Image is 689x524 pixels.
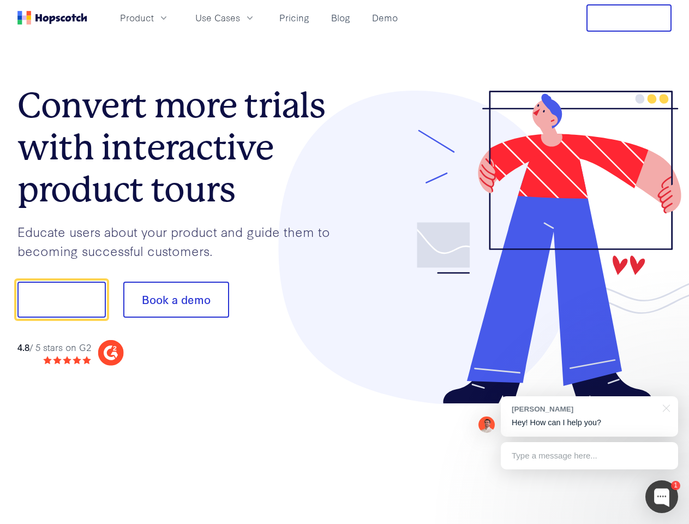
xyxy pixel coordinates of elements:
p: Educate users about your product and guide them to becoming successful customers. [17,222,345,260]
div: 1 [671,481,680,490]
a: Home [17,11,87,25]
span: Product [120,11,154,25]
a: Blog [327,9,355,27]
button: Show me! [17,282,106,318]
button: Product [113,9,176,27]
div: Type a message here... [501,442,678,469]
p: Hey! How can I help you? [512,417,667,428]
strong: 4.8 [17,341,29,353]
button: Use Cases [189,9,262,27]
h1: Convert more trials with interactive product tours [17,85,345,210]
a: Pricing [275,9,314,27]
span: Use Cases [195,11,240,25]
a: Demo [368,9,402,27]
div: [PERSON_NAME] [512,404,656,414]
div: / 5 stars on G2 [17,341,91,354]
button: Free Trial [586,4,672,32]
img: Mark Spera [478,416,495,433]
button: Book a demo [123,282,229,318]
